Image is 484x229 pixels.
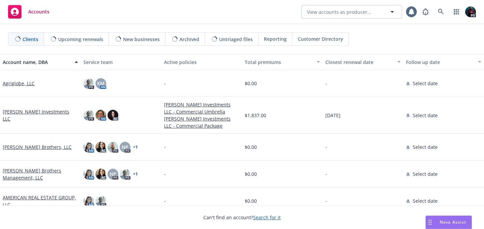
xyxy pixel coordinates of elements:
[413,197,438,204] span: Select date
[133,172,138,176] a: + 1
[413,143,438,151] span: Select date
[123,36,160,43] span: New businesses
[203,214,281,221] span: Can't find an account?
[403,54,484,70] button: Follow up date
[325,112,340,119] span: [DATE]
[164,101,239,115] a: [PERSON_NAME] Investments LLC - Commercial Umbrella
[307,8,371,15] span: View accounts as producer...
[325,197,327,204] span: -
[83,110,94,121] img: photo
[219,36,253,43] span: Untriaged files
[325,59,393,66] div: Closest renewal date
[83,78,94,89] img: photo
[253,214,281,221] a: Search for it
[83,59,159,66] div: Service team
[23,36,38,43] span: Clients
[245,143,257,151] span: $0.00
[83,196,94,206] img: photo
[164,197,166,204] span: -
[5,2,52,21] a: Accounts
[434,5,448,19] a: Search
[245,170,257,177] span: $0.00
[164,170,166,177] span: -
[164,115,239,129] a: [PERSON_NAME] Investments LLC - Commercial Package
[323,54,403,70] button: Closest renewal date
[164,143,166,151] span: -
[245,80,257,87] span: $0.00
[426,216,434,229] div: Drag to move
[83,169,94,179] img: photo
[3,194,78,208] a: AMERICAN REAL ESTATE GROUP, LLC
[95,110,106,121] img: photo
[95,169,106,179] img: photo
[164,59,239,66] div: Active policies
[426,216,472,229] button: Nova Assist
[95,196,106,206] img: photo
[81,54,161,70] button: Service team
[122,143,128,151] span: NP
[58,36,103,43] span: Upcoming renewals
[325,80,327,87] span: -
[28,9,49,14] span: Accounts
[83,142,94,153] img: photo
[242,54,323,70] button: Total premiums
[406,59,474,66] div: Follow up date
[3,143,72,151] a: [PERSON_NAME] Brothers, LLC
[3,59,71,66] div: Account name, DBA
[413,80,438,87] span: Select date
[110,170,116,177] span: NP
[179,36,199,43] span: Archived
[325,143,327,151] span: -
[440,219,466,225] span: Nova Assist
[161,54,242,70] button: Active policies
[245,59,313,66] div: Total premiums
[245,112,266,119] span: $1,837.00
[120,169,130,179] img: photo
[465,6,476,17] img: photo
[3,80,35,87] a: Agriglobe, LLC
[97,80,105,87] span: KM
[419,5,432,19] a: Report a Bug
[413,170,438,177] span: Select date
[133,145,138,149] a: + 1
[298,35,343,42] span: Customer Directory
[450,5,463,19] a: Switch app
[325,170,327,177] span: -
[301,5,402,19] button: View accounts as producer...
[245,197,257,204] span: $0.00
[264,35,287,42] span: Reporting
[413,112,438,119] span: Select date
[108,110,118,121] img: photo
[95,142,106,153] img: photo
[164,80,166,87] span: -
[3,108,78,122] a: [PERSON_NAME] Investments LLC
[3,167,78,181] a: [PERSON_NAME] Brothers Management, LLC
[108,142,118,153] img: photo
